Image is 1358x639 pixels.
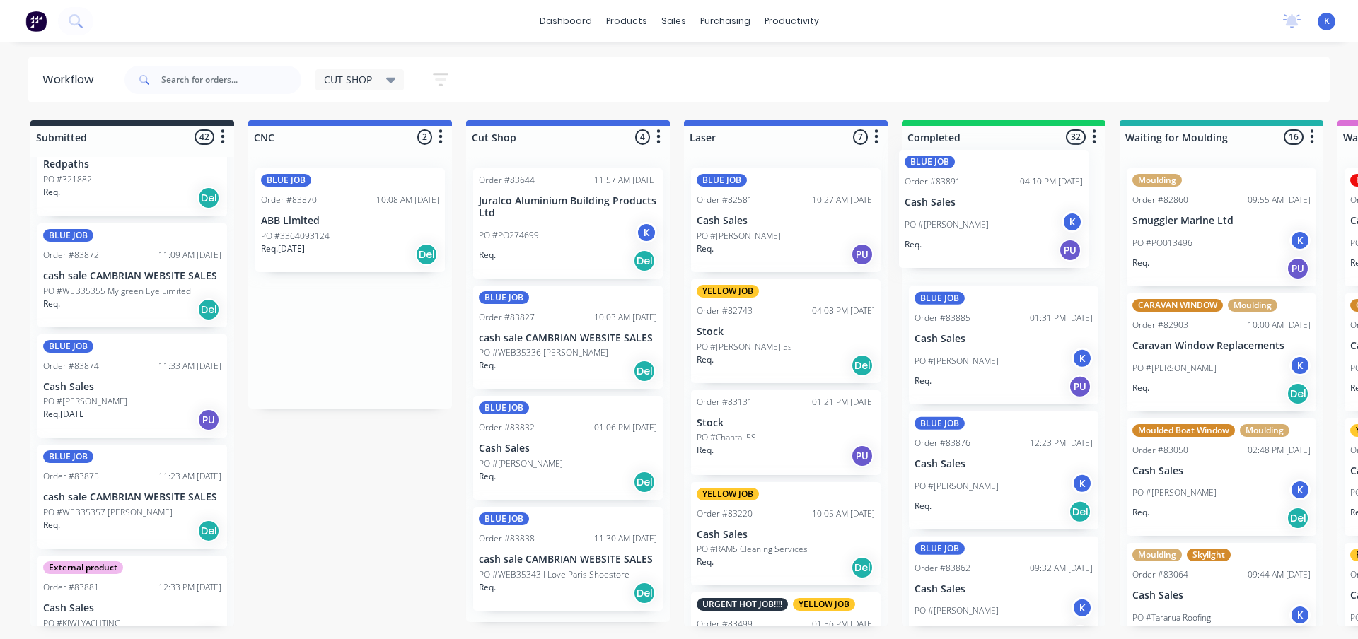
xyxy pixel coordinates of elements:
div: products [599,11,654,32]
div: Workflow [42,71,100,88]
span: CUT SHOP [324,72,372,87]
input: Search for orders... [161,66,301,94]
div: purchasing [693,11,758,32]
div: sales [654,11,693,32]
img: Factory [25,11,47,32]
a: dashboard [533,11,599,32]
span: K [1324,15,1330,28]
div: productivity [758,11,826,32]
